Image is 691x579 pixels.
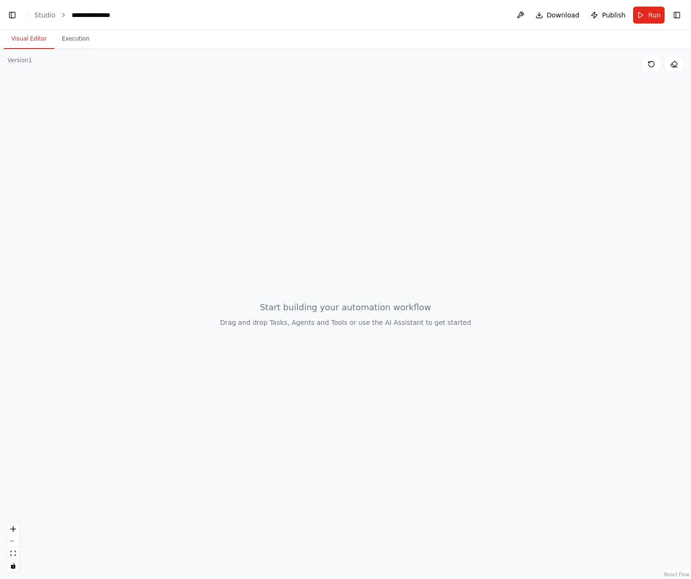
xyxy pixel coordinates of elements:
[7,523,19,572] div: React Flow controls
[7,547,19,560] button: fit view
[602,10,625,20] span: Publish
[648,10,661,20] span: Run
[7,523,19,535] button: zoom in
[587,7,629,24] button: Publish
[6,8,19,22] button: Hide left sidebar
[7,535,19,547] button: zoom out
[633,7,665,24] button: Run
[8,57,32,64] div: Version 1
[4,29,54,49] button: Visual Editor
[670,8,683,22] button: Show right sidebar
[7,560,19,572] button: toggle interactivity
[54,29,97,49] button: Execution
[664,572,690,577] a: React Flow attribution
[532,7,584,24] button: Download
[34,10,120,20] nav: breadcrumb
[34,11,56,19] a: Studio
[547,10,580,20] span: Download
